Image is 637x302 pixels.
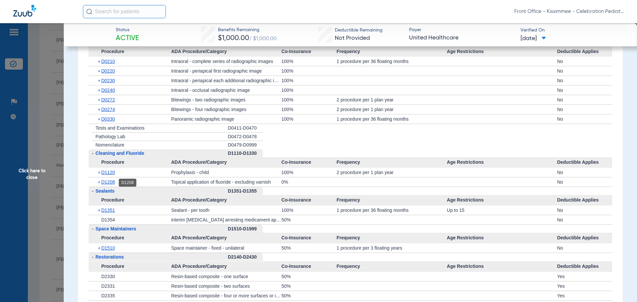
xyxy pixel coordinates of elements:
span: D0230 [101,78,115,83]
div: Resin-based composite - one surface [171,272,281,281]
span: Tests and Examinations [96,125,145,131]
span: - [92,151,94,156]
span: $1,000.00 [218,35,249,42]
div: No [557,66,612,76]
div: Intraoral - occlusal radiographic image [171,86,281,95]
div: D1351-D1355 [228,187,263,195]
span: Deductible Applies [557,261,612,272]
span: United Healthcare [409,34,515,42]
span: Co-Insurance [281,46,336,57]
div: Topical application of fluoride - excluding varnish [171,177,281,187]
span: Co-Insurance [281,261,336,272]
span: Space Maintainers [96,226,136,231]
div: Up to 15 [447,206,557,215]
span: Frequency [336,195,447,206]
div: D2140-D2430 [228,253,263,262]
div: 2 procedure per 1 plan year [336,105,447,114]
span: Benefits Remaining [218,27,277,33]
span: + [98,243,102,253]
span: D0330 [101,116,115,122]
span: Restorations [96,254,124,260]
span: Frequency [336,46,447,57]
div: No [557,76,612,85]
div: No [557,243,612,253]
div: 50% [281,243,336,253]
div: D1208 [119,179,136,187]
div: No [557,57,612,66]
span: + [98,86,102,95]
span: Frequency [336,157,447,168]
div: 1 procedure per 36 floating months [336,57,447,66]
div: No [557,105,612,114]
span: ADA Procedure/Category [171,195,281,206]
span: Verified On [521,27,626,34]
div: D0472-D0478 [228,133,263,141]
div: 2 procedure per 1 plan year [336,168,447,177]
span: Nomenclature [96,142,124,148]
div: Panoramic radiographic image [171,114,281,124]
span: D1120 [101,170,115,175]
span: Not Provided [335,35,370,41]
span: ADA Procedure/Category [171,261,281,272]
div: Yes [557,272,612,281]
span: D0210 [101,59,115,64]
div: D0479-D0999 [228,141,263,149]
span: + [98,76,102,85]
div: 50% [281,272,336,281]
span: Age Restrictions [447,261,557,272]
span: Deductible Applies [557,157,612,168]
div: 100% [281,105,336,114]
div: Yes [557,291,612,300]
div: Space maintainer - fixed - unilateral [171,243,281,253]
div: 100% [281,66,336,76]
div: interim [MEDICAL_DATA] arresting medicament application – per tooth [171,215,281,224]
span: Procedure [89,195,171,206]
div: No [557,177,612,187]
span: - [92,188,94,194]
span: D0240 [101,88,115,93]
span: Pathology Lab [96,134,125,139]
input: Search for patients [83,5,166,18]
span: Status [116,27,139,33]
span: D2330 [101,274,115,279]
div: Yes [557,281,612,291]
div: No [557,86,612,95]
span: Co-Insurance [281,233,336,243]
span: + [98,177,102,187]
div: Intraoral - complete series of radiographic images [171,57,281,66]
span: Co-Insurance [281,157,336,168]
span: + [98,105,102,114]
img: Search Icon [86,9,92,15]
div: 50% [281,215,336,224]
span: + [98,66,102,76]
div: Intraoral - periapical first radiographic image [171,66,281,76]
span: Frequency [336,233,447,243]
span: - [92,254,94,260]
div: D1510-D1999 [228,225,263,233]
span: D1208 [101,179,115,185]
div: No [557,206,612,215]
div: No [557,168,612,177]
span: / $1,000.00 [249,36,277,41]
div: 100% [281,206,336,215]
span: D0272 [101,97,115,102]
span: Procedure [89,157,171,168]
div: 50% [281,291,336,300]
span: Procedure [89,261,171,272]
span: D1510 [101,245,115,251]
div: Intraoral - periapical each additional radiographic image [171,76,281,85]
div: 0% [281,177,336,187]
div: 1 procedure per 3 floating years [336,243,447,253]
span: Age Restrictions [447,233,557,243]
span: Cleaning and Fluoride [96,151,144,156]
span: Deductible Applies [557,195,612,206]
span: D1351 [101,208,115,213]
span: Deductible Applies [557,46,612,57]
div: 100% [281,114,336,124]
span: + [98,57,102,66]
span: + [98,168,102,177]
div: 2 procedure per 1 plan year [336,95,447,104]
div: 100% [281,57,336,66]
iframe: Chat Widget [604,270,637,302]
